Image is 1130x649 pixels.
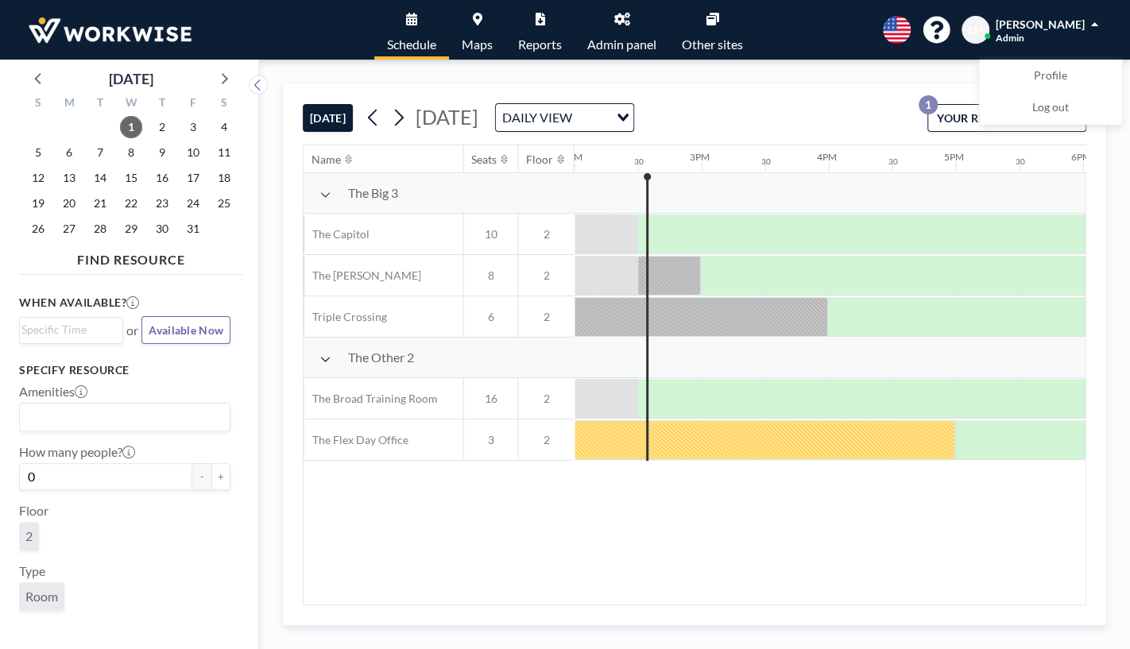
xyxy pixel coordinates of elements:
div: F [177,94,208,114]
span: Profile [1034,68,1067,84]
h3: Specify resource [19,363,230,377]
span: Room [25,589,58,604]
span: Wednesday, October 1, 2025 [120,116,142,138]
span: or [126,323,138,338]
span: Tuesday, October 14, 2025 [89,167,111,189]
span: Tuesday, October 7, 2025 [89,141,111,164]
div: [DATE] [109,68,153,90]
div: Name [312,153,341,167]
span: Monday, October 13, 2025 [58,167,80,189]
div: T [85,94,116,114]
span: Tuesday, October 28, 2025 [89,218,111,240]
div: Search for option [20,404,230,431]
div: S [208,94,239,114]
label: Floor [19,503,48,519]
span: The [PERSON_NAME] [304,268,420,283]
span: Saturday, October 11, 2025 [213,141,235,164]
span: Sunday, October 26, 2025 [27,218,49,240]
div: 30 [760,156,770,167]
span: Wednesday, October 29, 2025 [120,218,142,240]
div: Search for option [496,104,633,131]
span: Friday, October 17, 2025 [182,167,204,189]
span: Wednesday, October 22, 2025 [120,192,142,214]
label: Type [19,563,45,579]
span: Thursday, October 23, 2025 [151,192,173,214]
span: 2 [518,310,574,324]
span: Admin panel [587,38,656,51]
span: Friday, October 24, 2025 [182,192,204,214]
a: Log out [980,92,1121,124]
span: Sunday, October 19, 2025 [27,192,49,214]
span: Wednesday, October 8, 2025 [120,141,142,164]
div: S [23,94,54,114]
div: Floor [526,153,553,167]
span: DAILY VIEW [499,107,575,128]
span: Saturday, October 18, 2025 [213,167,235,189]
span: The Other 2 [347,350,413,365]
span: Thursday, October 9, 2025 [151,141,173,164]
span: 3 [463,433,517,447]
div: M [54,94,85,114]
span: The Capitol [304,227,369,241]
span: Thursday, October 30, 2025 [151,218,173,240]
div: 30 [1015,156,1024,167]
span: [DATE] [416,105,478,129]
p: 1 [919,95,938,114]
span: Saturday, October 4, 2025 [213,116,235,138]
span: Log out [1032,100,1069,116]
button: YOUR RESERVATIONS1 [927,104,1086,132]
h4: FIND RESOURCE [19,245,243,268]
span: 2 [518,268,574,283]
input: Search for option [577,107,607,128]
span: Reports [518,38,562,51]
input: Search for option [21,407,221,427]
span: 16 [463,392,517,406]
span: [PERSON_NAME] [996,17,1085,31]
span: 2 [518,392,574,406]
span: Monday, October 27, 2025 [58,218,80,240]
div: 4PM [816,151,836,163]
span: 10 [463,227,517,241]
button: + [211,463,230,490]
div: 5PM [943,151,963,163]
button: [DATE] [303,104,353,132]
span: Saturday, October 25, 2025 [213,192,235,214]
span: Available Now [149,323,223,337]
input: Search for option [21,321,114,338]
span: Schedule [387,38,436,51]
span: EH [968,23,983,37]
div: Seats [471,153,497,167]
button: - [192,463,211,490]
span: Maps [462,38,493,51]
span: 2 [518,433,574,447]
span: Thursday, October 16, 2025 [151,167,173,189]
span: 2 [25,528,33,543]
span: Sunday, October 12, 2025 [27,167,49,189]
span: Triple Crossing [304,310,386,324]
span: Friday, October 31, 2025 [182,218,204,240]
div: 3PM [689,151,709,163]
span: Friday, October 10, 2025 [182,141,204,164]
span: Friday, October 3, 2025 [182,116,204,138]
span: The Big 3 [347,185,397,201]
span: Wednesday, October 15, 2025 [120,167,142,189]
span: Tuesday, October 21, 2025 [89,192,111,214]
div: 30 [633,156,643,167]
span: The Broad Training Room [304,392,437,406]
span: Sunday, October 5, 2025 [27,141,49,164]
div: W [116,94,147,114]
span: 8 [463,268,517,283]
span: Other sites [682,38,743,51]
span: Monday, October 6, 2025 [58,141,80,164]
label: How many people? [19,444,135,460]
span: 2 [518,227,574,241]
div: 6PM [1070,151,1090,163]
div: Search for option [20,318,122,342]
a: Profile [980,60,1121,92]
span: 6 [463,310,517,324]
span: The Flex Day Office [304,433,408,447]
img: organization-logo [25,14,195,46]
div: T [146,94,177,114]
span: Admin [996,32,1024,44]
label: Amenities [19,384,87,400]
